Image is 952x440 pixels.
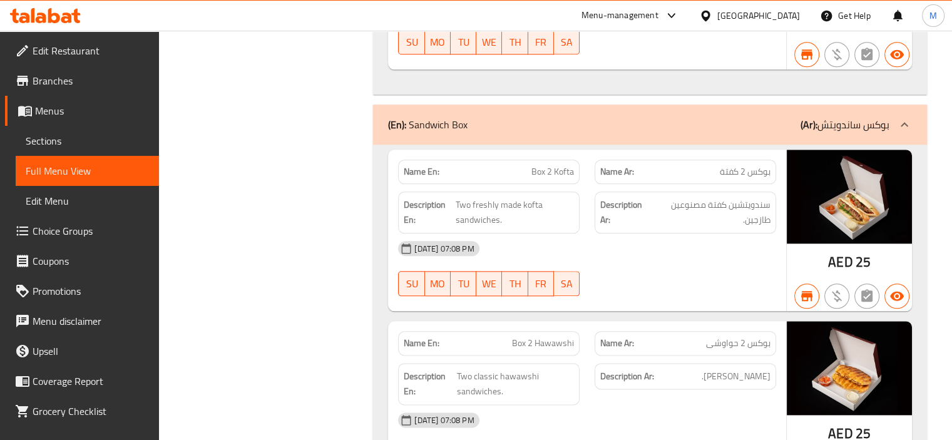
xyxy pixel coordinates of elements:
div: [GEOGRAPHIC_DATA] [717,9,800,23]
b: (En): [388,115,406,134]
span: FR [533,33,549,51]
span: Box 2 Kofta [531,165,574,178]
span: Full Menu View [26,163,149,178]
a: Menus [5,96,159,126]
strong: Name En: [404,337,439,350]
span: Two freshly made kofta sandwiches. [456,197,575,228]
button: MO [425,29,451,54]
a: Coupons [5,246,159,276]
strong: Description Ar: [600,369,654,384]
p: Sandwich Box [388,117,468,132]
span: Coupons [33,253,149,269]
button: SA [554,29,580,54]
span: [DATE] 07:08 PM [409,243,479,255]
span: MO [430,275,446,293]
a: Branches [5,66,159,96]
a: Edit Menu [16,186,159,216]
button: Not has choices [854,284,879,309]
strong: Name Ar: [600,337,634,350]
a: Promotions [5,276,159,306]
span: بوكس 2 حواوشى [706,337,770,350]
span: 25 [856,250,871,274]
span: Upsell [33,344,149,359]
button: WE [476,271,502,296]
b: (Ar): [801,115,817,134]
a: Edit Restaurant [5,36,159,66]
button: TH [502,29,528,54]
span: FR [533,275,549,293]
a: Choice Groups [5,216,159,246]
span: SA [559,275,575,293]
div: (En): Sandwich Box(Ar):بوكس ساندويتش [373,105,927,145]
span: Grocery Checklist [33,404,149,419]
span: TU [456,33,471,51]
span: Edit Restaurant [33,43,149,58]
span: SA [559,33,575,51]
a: Grocery Checklist [5,396,159,426]
strong: Name En: [404,165,439,178]
a: Full Menu View [16,156,159,186]
p: بوكس ساندويتش [801,117,889,132]
button: TH [502,271,528,296]
button: FR [528,271,554,296]
strong: Description En: [404,369,454,399]
a: Upsell [5,336,159,366]
button: Not has choices [854,42,879,67]
strong: Description Ar: [600,197,650,228]
span: Sections [26,133,149,148]
span: WE [481,33,497,51]
button: Branch specific item [794,42,819,67]
span: سندويتشين كفتة مصنوعين طازجين. [652,197,770,228]
span: Branches [33,73,149,88]
span: TU [456,275,471,293]
a: Sections [16,126,159,156]
span: SU [404,275,419,293]
span: TH [507,33,523,51]
button: SU [398,271,424,296]
div: Menu-management [581,8,658,23]
button: WE [476,29,502,54]
span: ساندويتشين حواوشي كلاسيكيين. [702,369,770,384]
span: AED [828,250,852,274]
span: TH [507,275,523,293]
button: Purchased item [824,42,849,67]
button: FR [528,29,554,54]
span: Choice Groups [33,223,149,238]
strong: Description En: [404,197,453,228]
a: Menu disclaimer [5,306,159,336]
button: SU [398,29,424,54]
a: Coverage Report [5,366,159,396]
span: M [929,9,937,23]
span: Promotions [33,284,149,299]
span: Menus [35,103,149,118]
img: Box_2_Kofta638915494064464876.jpg [787,150,912,243]
span: Two classic hawawshi sandwiches. [457,369,575,399]
button: SA [554,271,580,296]
button: Purchased item [824,284,849,309]
button: TU [451,271,476,296]
button: Branch specific item [794,284,819,309]
span: Menu disclaimer [33,314,149,329]
span: بوكس 2 كفتة [720,165,770,178]
button: Available [884,42,909,67]
span: [DATE] 07:08 PM [409,414,479,426]
img: Box_2_Hawawshi638915494066856556.jpg [787,321,912,415]
button: Available [884,284,909,309]
span: MO [430,33,446,51]
span: SU [404,33,419,51]
span: Box 2 Hawawshi [512,337,574,350]
span: Coverage Report [33,374,149,389]
button: TU [451,29,476,54]
button: MO [425,271,451,296]
span: Edit Menu [26,193,149,208]
strong: Name Ar: [600,165,634,178]
span: WE [481,275,497,293]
